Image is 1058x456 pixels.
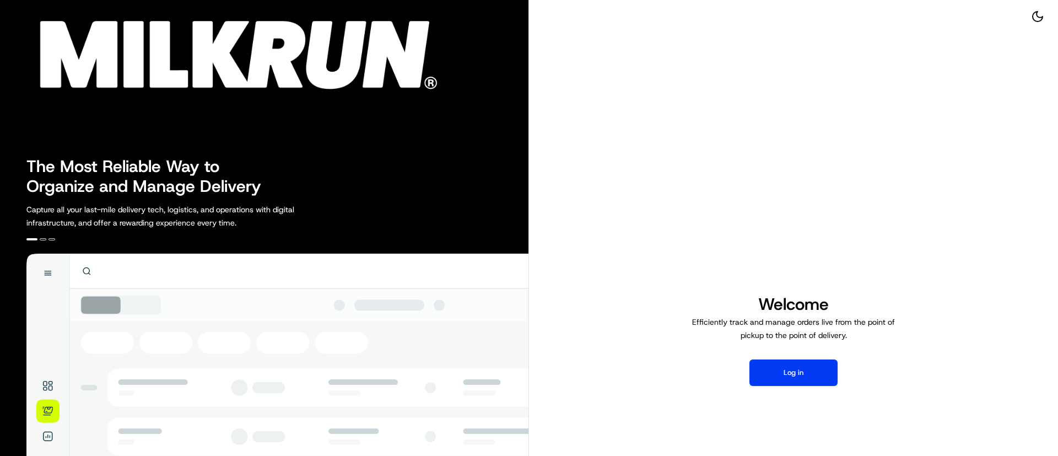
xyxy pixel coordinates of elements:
p: Capture all your last-mile delivery tech, logistics, and operations with digital infrastructure, ... [26,203,344,229]
h2: The Most Reliable Way to Organize and Manage Delivery [26,157,273,196]
p: Efficiently track and manage orders live from the point of pickup to the point of delivery. [688,315,899,342]
img: Company Logo [7,7,450,95]
button: Log in [749,360,838,386]
h1: Welcome [688,293,899,315]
